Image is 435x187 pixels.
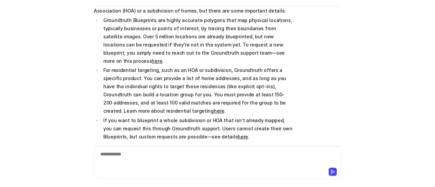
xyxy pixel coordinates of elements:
p: If you want to blueprint a whole subdivision or HOA that isn’t already mapped, you can request th... [103,116,293,141]
a: here [214,108,224,114]
p: Groundtruth Blueprints are highly accurate polygons that map physical locations, typically busine... [103,16,293,65]
a: here [238,134,248,139]
p: For residential targeting, such as an HOA or subdivision, Groundtruth offers a specific product. ... [103,66,293,115]
a: here [152,58,162,64]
